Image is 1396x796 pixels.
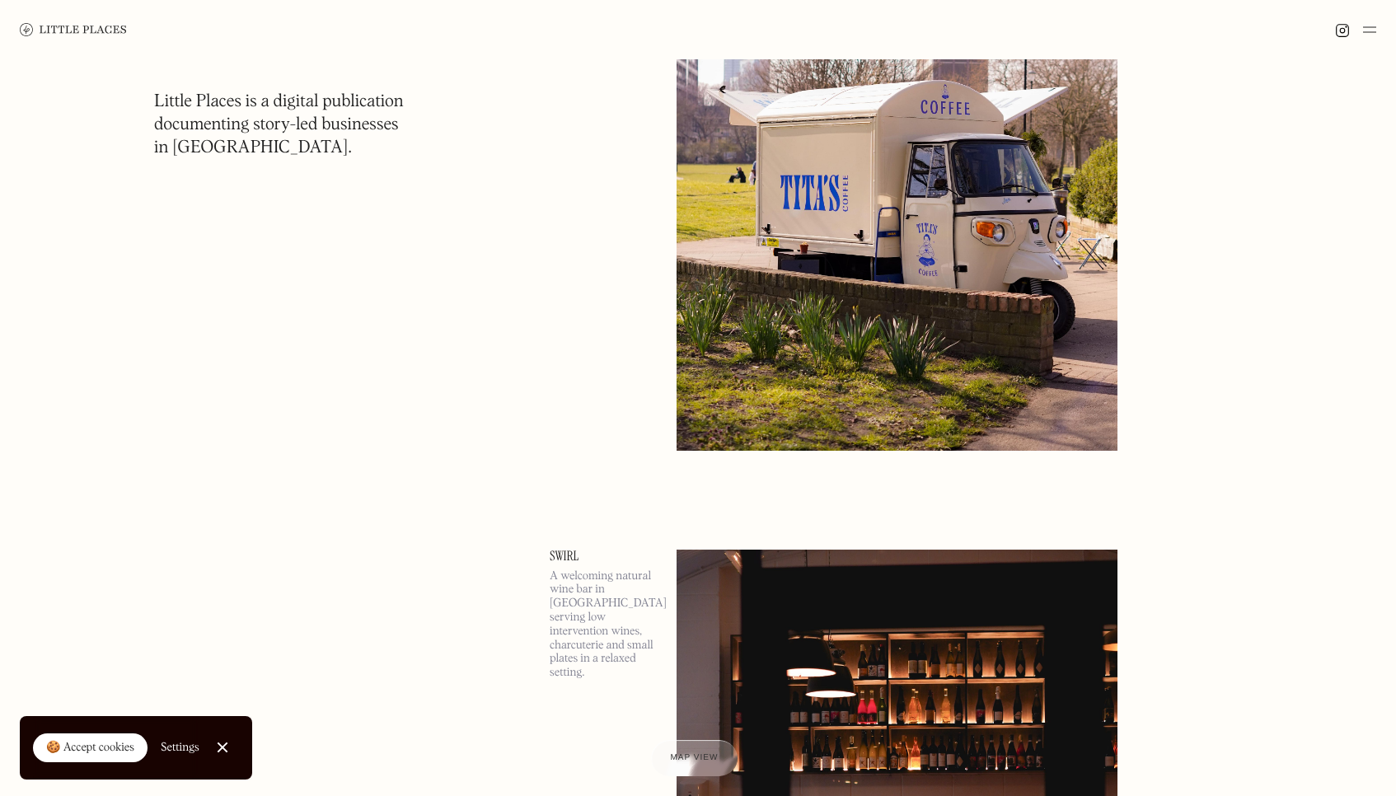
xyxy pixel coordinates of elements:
p: A welcoming natural wine bar in [GEOGRAPHIC_DATA] serving low intervention wines, charcuterie and... [550,569,657,680]
a: Close Cookie Popup [206,731,239,764]
a: Map view [651,740,738,776]
span: Map view [671,753,719,762]
h1: Little Places is a digital publication documenting story-led businesses in [GEOGRAPHIC_DATA]. [154,91,404,160]
div: 🍪 Accept cookies [46,740,134,756]
a: 🍪 Accept cookies [33,733,148,763]
div: Settings [161,742,199,753]
a: Settings [161,729,199,766]
a: Swirl [550,550,657,563]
